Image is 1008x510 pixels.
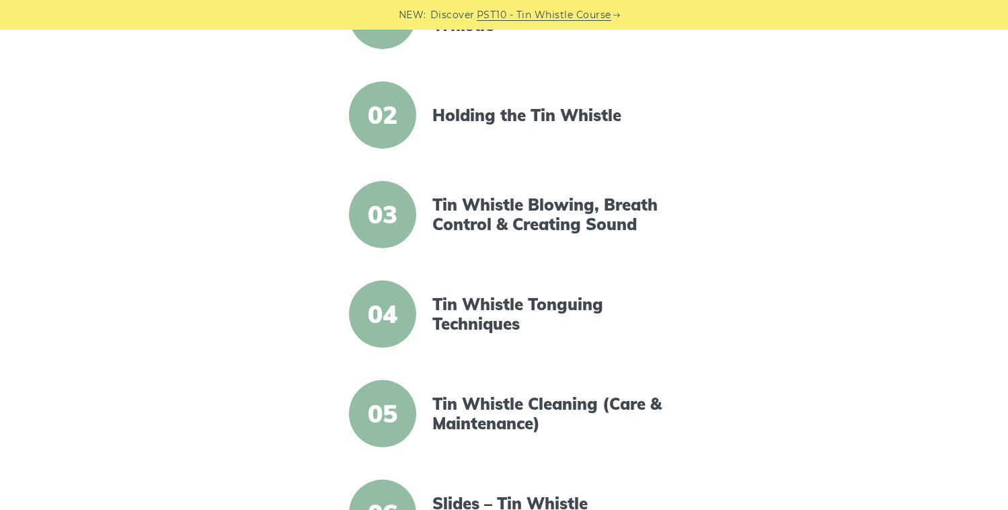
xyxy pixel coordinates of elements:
[349,81,416,149] span: 02
[432,295,664,334] a: Tin Whistle Tonguing Techniques
[349,380,416,447] span: 05
[399,7,426,23] span: NEW:
[432,195,664,234] a: Tin Whistle Blowing, Breath Control & Creating Sound
[432,394,664,433] a: Tin Whistle Cleaning (Care & Maintenance)
[477,7,611,23] a: PST10 - Tin Whistle Course
[432,106,664,125] a: Holding the Tin Whistle
[430,7,475,23] span: Discover
[349,281,416,348] span: 04
[349,181,416,248] span: 03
